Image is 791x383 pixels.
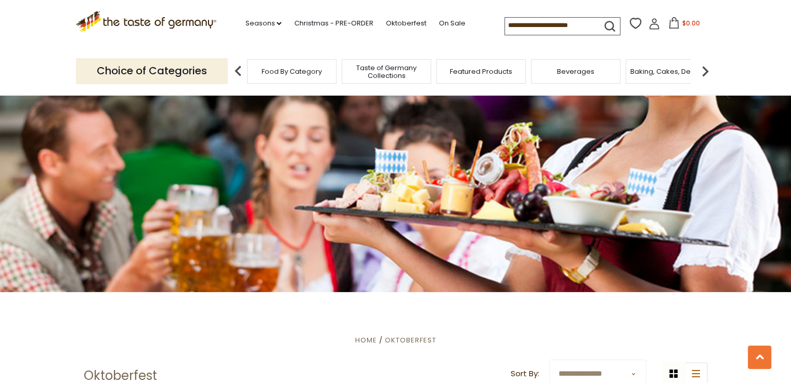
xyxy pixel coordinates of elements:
[345,64,428,80] a: Taste of Germany Collections
[76,58,228,84] p: Choice of Categories
[695,61,716,82] img: next arrow
[385,335,436,345] a: Oktoberfest
[557,68,594,75] a: Beverages
[450,68,512,75] a: Featured Products
[630,68,711,75] a: Baking, Cakes, Desserts
[662,17,706,33] button: $0.00
[385,18,426,29] a: Oktoberfest
[294,18,373,29] a: Christmas - PRE-ORDER
[228,61,249,82] img: previous arrow
[438,18,465,29] a: On Sale
[262,68,322,75] a: Food By Category
[245,18,281,29] a: Seasons
[355,335,377,345] a: Home
[682,19,699,28] span: $0.00
[510,367,539,380] label: Sort By:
